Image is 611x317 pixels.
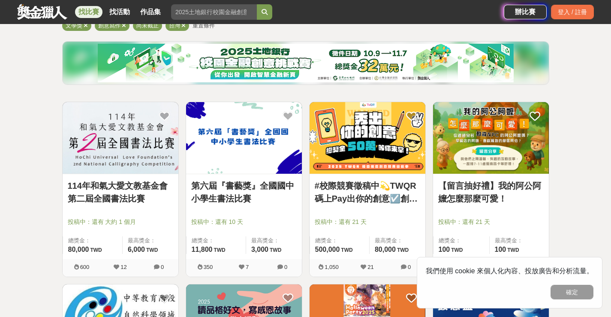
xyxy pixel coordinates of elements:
[551,5,594,19] div: 登入 / 註冊
[284,264,287,270] span: 0
[193,22,215,29] span: 重置條件
[246,264,249,270] span: 7
[191,217,297,226] span: 投稿中：還有 10 天
[551,285,593,299] button: 確定
[98,44,514,82] img: de0ec254-a5ce-4606-9358-3f20dd3f7ec9.png
[495,246,506,253] span: 100
[426,267,593,275] span: 我們使用 cookie 來個人化內容、投放廣告和分析流量。
[315,236,364,245] span: 總獎金：
[171,4,257,20] input: 2025土地銀行校園金融創意挑戰賽：從你出發 開啟智慧金融新頁
[204,264,213,270] span: 350
[128,236,173,245] span: 最高獎金：
[161,264,164,270] span: 0
[438,179,544,205] a: 【留言抽好禮】我的阿公阿嬤怎麼那麼可愛！
[315,217,420,226] span: 投稿中：還有 21 天
[128,246,145,253] span: 6,000
[375,246,396,253] span: 80,000
[136,22,159,29] span: 尚未截止
[251,246,268,253] span: 3,000
[214,247,225,253] span: TWD
[495,236,544,245] span: 最高獎金：
[90,247,102,253] span: TWD
[75,6,102,18] a: 找比賽
[439,246,450,253] span: 100
[146,247,158,253] span: TWD
[504,5,547,19] a: 辦比賽
[192,246,213,253] span: 11,800
[68,246,89,253] span: 80,000
[270,247,281,253] span: TWD
[68,236,117,245] span: 總獎金：
[451,247,463,253] span: TWD
[68,217,173,226] span: 投稿中：還有 大約 1 個月
[63,102,178,174] img: Cover Image
[341,247,352,253] span: TWD
[375,236,420,245] span: 最高獎金：
[137,6,164,18] a: 作品集
[439,236,484,245] span: 總獎金：
[507,247,519,253] span: TWD
[433,102,549,174] img: Cover Image
[120,264,126,270] span: 12
[397,247,409,253] span: TWD
[169,22,180,29] span: 台灣
[80,264,90,270] span: 600
[98,22,120,29] span: 創意寫作
[438,217,544,226] span: 投稿中：還有 21 天
[251,236,297,245] span: 最高獎金：
[191,179,297,205] a: 第六屆『書藝獎』全國國中小學生書法比賽
[186,102,302,174] img: Cover Image
[367,264,373,270] span: 21
[408,264,411,270] span: 0
[315,246,340,253] span: 500,000
[106,6,133,18] a: 找活動
[325,264,339,270] span: 1,050
[68,179,173,205] a: 114年和氣大愛文教基金會第二屆全國書法比賽
[310,102,425,174] img: Cover Image
[315,179,420,205] a: #校際競賽徵稿中💫TWQR碼上Pay出你的創意☑️創意特Pay員徵召令🔥短影音、梗圖大賽開跑啦🤩
[192,236,241,245] span: 總獎金：
[66,22,82,29] span: 文學獎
